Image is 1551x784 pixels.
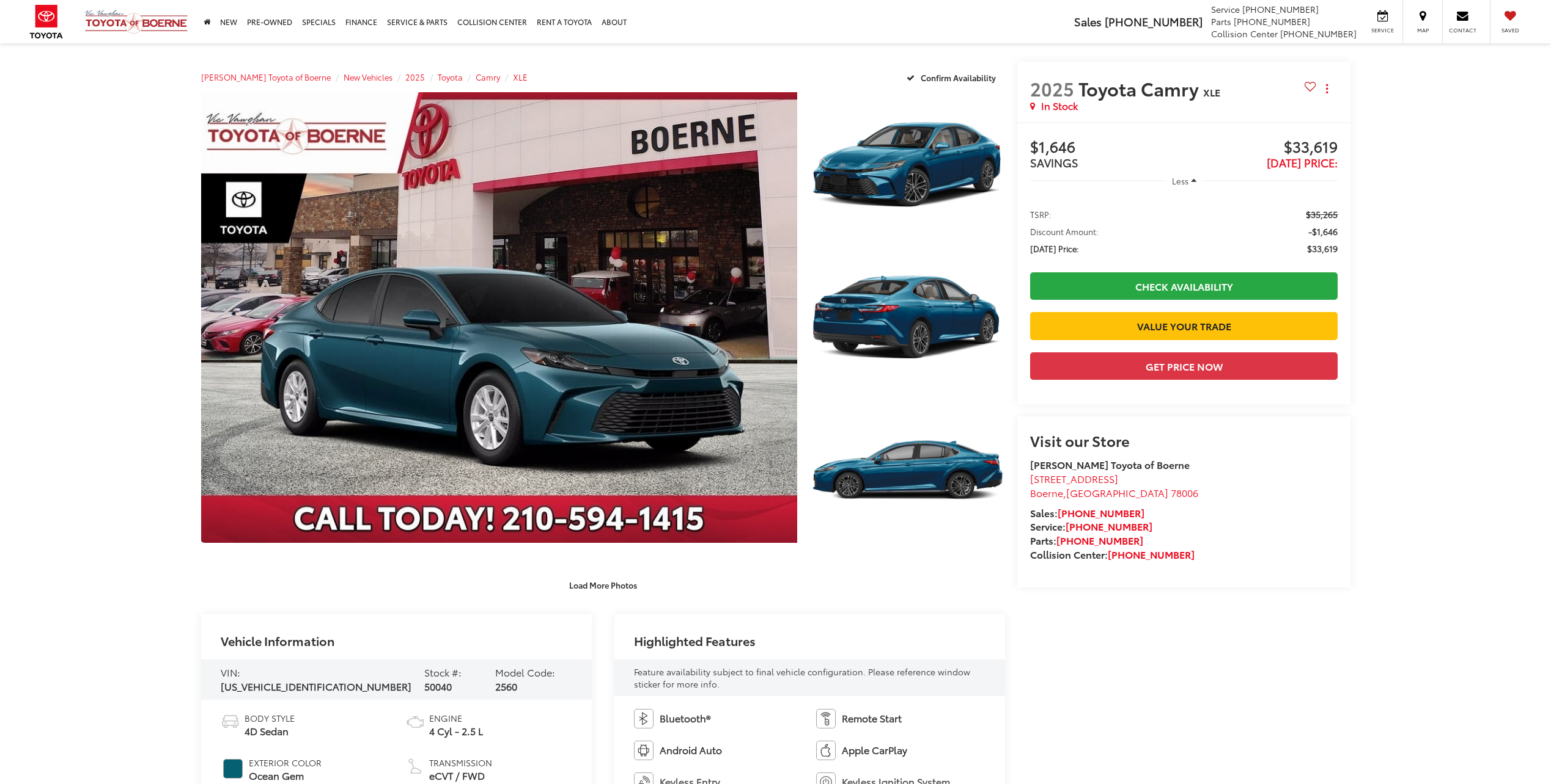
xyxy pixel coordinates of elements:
[1326,84,1328,93] span: dropdown dots
[513,71,528,82] a: XLE
[223,759,243,779] span: #056072
[1030,485,1198,499] span: ,
[842,711,902,725] span: Remote Start
[1306,208,1338,220] span: $35,265
[1030,225,1099,238] span: Discount Amount:
[424,679,452,693] span: 50040
[1030,139,1184,157] span: $1,646
[84,9,188,34] img: Vic Vaughan Toyota of Boerne
[1030,154,1078,170] span: SAVINGS
[634,634,756,647] h2: Highlighted Features
[1211,3,1240,15] span: Service
[1030,432,1338,448] h2: Visit our Store
[495,665,555,679] span: Model Code:
[561,574,646,595] button: Load More Photos
[816,741,836,760] img: Apple CarPlay
[405,71,425,82] a: 2025
[245,712,295,724] span: Body Style
[1166,170,1203,192] button: Less
[1030,533,1143,547] strong: Parts:
[634,741,654,760] img: Android Auto
[1030,75,1074,101] span: 2025
[1066,485,1168,499] span: [GEOGRAPHIC_DATA]
[1308,225,1338,238] span: -$1,646
[1369,26,1396,34] span: Service
[1203,85,1220,99] span: XLE
[811,397,1005,543] a: Expand Photo 3
[811,245,1005,391] a: Expand Photo 2
[1030,208,1052,220] span: TSRP:
[249,757,322,769] span: Exterior Color
[1074,13,1102,29] span: Sales
[900,67,1006,88] button: Confirm Availability
[1184,139,1338,157] span: $33,619
[1172,175,1188,186] span: Less
[429,757,492,769] span: Transmission
[245,724,295,738] span: 4D Sedan
[809,396,1008,545] img: 2025 Toyota Camry XLE
[429,769,492,783] span: eCVT / FWD
[634,709,654,728] img: Bluetooth®
[1056,533,1143,547] a: [PHONE_NUMBER]
[809,90,1008,239] img: 2025 Toyota Camry XLE
[809,243,1008,392] img: 2025 Toyota Camry XLE
[495,679,517,693] span: 2560
[1041,99,1078,113] span: In Stock
[1066,519,1152,533] a: [PHONE_NUMBER]
[1058,506,1144,520] a: [PHONE_NUMBER]
[1108,547,1195,561] a: [PHONE_NUMBER]
[1030,485,1063,499] span: Boerne
[1280,27,1357,40] span: [PHONE_NUMBER]
[249,769,322,783] span: Ocean Gem
[1409,26,1436,34] span: Map
[816,709,836,728] img: Remote Start
[1030,471,1118,485] span: [STREET_ADDRESS]
[1234,15,1310,27] span: [PHONE_NUMBER]
[1078,75,1203,101] span: Toyota Camry
[1307,242,1338,255] span: $33,619
[1030,272,1338,300] a: Check Availability
[660,743,722,757] span: Android Auto
[1030,457,1190,471] strong: [PERSON_NAME] Toyota of Boerne
[1030,519,1152,533] strong: Service:
[1030,242,1079,255] span: [DATE] Price:
[1497,26,1523,34] span: Saved
[634,666,970,690] span: Feature availability subject to final vehicle configuration. Please reference window sticker for ...
[1030,506,1144,520] strong: Sales:
[429,712,483,724] span: Engine
[660,711,710,725] span: Bluetooth®
[1030,312,1338,339] a: Value Your Trade
[1211,15,1231,27] span: Parts
[842,743,907,757] span: Apple CarPlay
[221,634,334,647] h2: Vehicle Information
[221,665,240,679] span: VIN:
[195,90,803,545] img: 2025 Toyota Camry XLE
[476,71,500,82] a: Camry
[1242,3,1319,15] span: [PHONE_NUMBER]
[201,92,798,543] a: Expand Photo 0
[1316,78,1338,99] button: Actions
[811,92,1005,238] a: Expand Photo 1
[429,724,483,738] span: 4 Cyl - 2.5 L
[344,71,392,82] a: New Vehicles
[1030,352,1338,380] button: Get Price Now
[201,71,331,82] a: [PERSON_NAME] Toyota of Boerne
[1171,485,1198,499] span: 78006
[1105,13,1203,29] span: [PHONE_NUMBER]
[424,665,462,679] span: Stock #:
[1449,26,1476,34] span: Contact
[438,71,463,82] a: Toyota
[1030,471,1198,499] a: [STREET_ADDRESS] Boerne,[GEOGRAPHIC_DATA] 78006
[1030,547,1195,561] strong: Collision Center:
[1267,154,1338,170] span: [DATE] Price:
[921,72,996,83] span: Confirm Availability
[1211,27,1278,40] span: Collision Center
[221,679,411,693] span: [US_VEHICLE_IDENTIFICATION_NUMBER]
